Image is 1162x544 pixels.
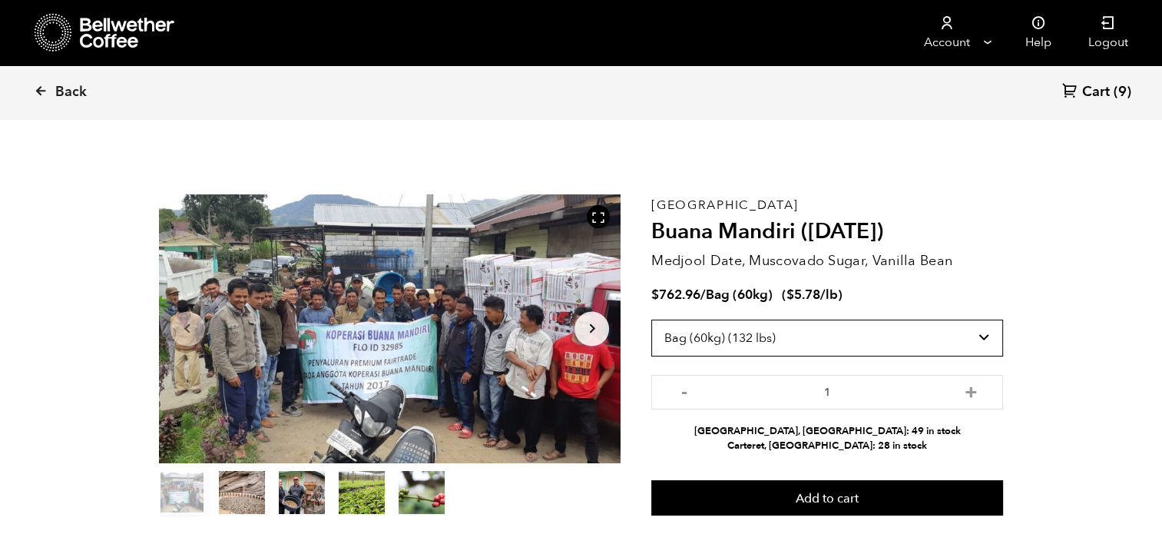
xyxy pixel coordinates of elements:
button: + [961,383,980,398]
span: / [700,286,706,304]
p: Medjool Date, Muscovado Sugar, Vanilla Bean [651,250,1003,271]
li: Carteret, [GEOGRAPHIC_DATA]: 28 in stock [651,439,1003,453]
li: [GEOGRAPHIC_DATA], [GEOGRAPHIC_DATA]: 49 in stock [651,424,1003,439]
span: Cart [1082,83,1110,101]
button: - [674,383,694,398]
a: Cart (9) [1062,82,1131,103]
span: $ [651,286,659,304]
span: (9) [1114,83,1131,101]
button: Add to cart [651,480,1003,516]
bdi: 5.78 [786,286,820,304]
span: ( ) [782,286,843,304]
span: Bag (60kg) [706,286,773,304]
span: /lb [820,286,838,304]
span: Back [55,83,87,101]
bdi: 762.96 [651,286,700,304]
span: $ [786,286,794,304]
h2: Buana Mandiri ([DATE]) [651,219,1003,245]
